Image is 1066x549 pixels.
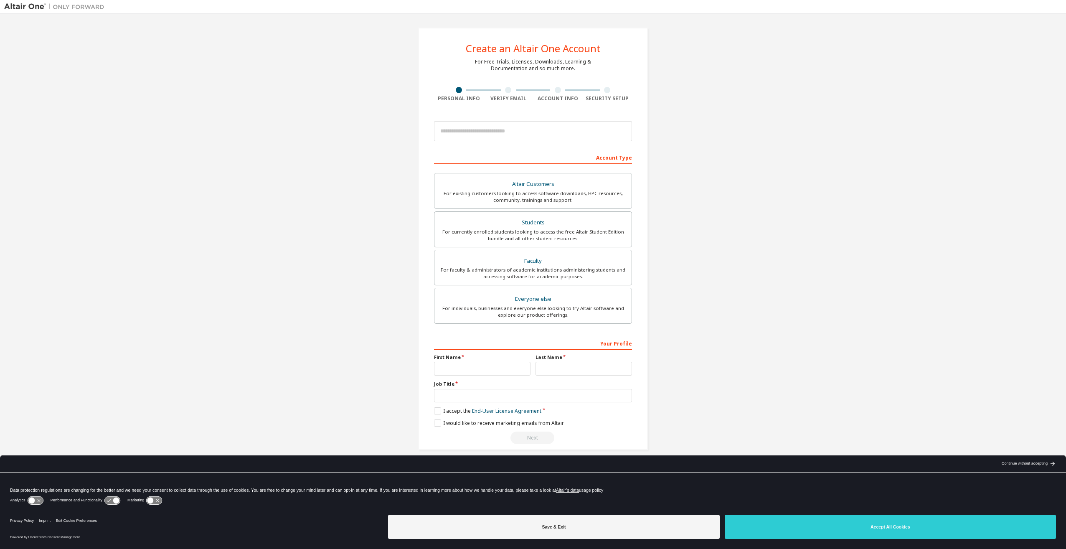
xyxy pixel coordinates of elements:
a: End-User License Agreement [472,407,541,414]
label: First Name [434,354,530,361]
div: For Free Trials, Licenses, Downloads, Learning & Documentation and so much more. [475,58,591,72]
label: I would like to receive marketing emails from Altair [434,419,564,427]
div: For individuals, businesses and everyone else looking to try Altair software and explore our prod... [439,305,627,318]
div: Account Type [434,150,632,164]
div: Personal Info [434,95,484,102]
div: Altair Customers [439,178,627,190]
div: Verify Email [484,95,533,102]
div: Faculty [439,255,627,267]
div: Security Setup [583,95,632,102]
div: Students [439,217,627,229]
label: Job Title [434,381,632,387]
div: For currently enrolled students looking to access the free Altair Student Edition bundle and all ... [439,229,627,242]
div: Your Profile [434,336,632,350]
img: Altair One [4,3,109,11]
div: For faculty & administrators of academic institutions administering students and accessing softwa... [439,267,627,280]
div: Everyone else [439,293,627,305]
label: Last Name [536,354,632,361]
div: Account Info [533,95,583,102]
div: Create an Altair One Account [466,43,601,53]
label: I accept the [434,407,541,414]
div: For existing customers looking to access software downloads, HPC resources, community, trainings ... [439,190,627,203]
div: Read and acccept EULA to continue [434,432,632,444]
